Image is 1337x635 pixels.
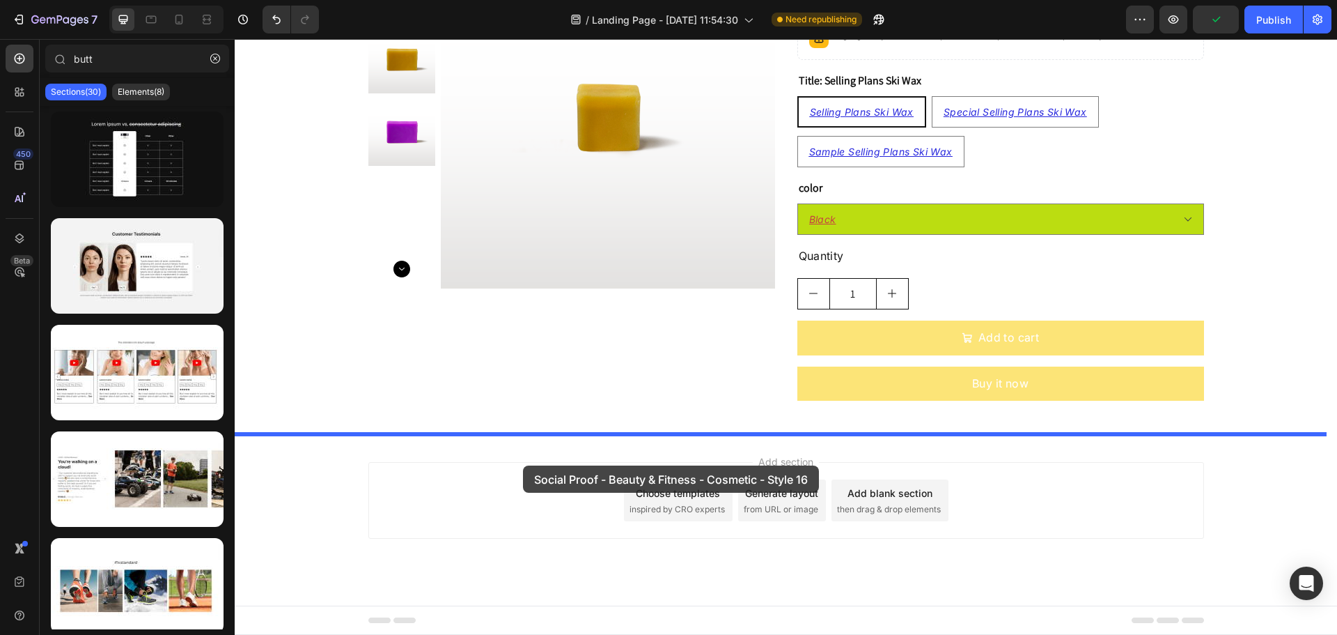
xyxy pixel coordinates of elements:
[263,6,319,33] div: Undo/Redo
[1244,6,1303,33] button: Publish
[1256,13,1291,27] div: Publish
[586,13,589,27] span: /
[10,255,33,266] div: Beta
[235,39,1337,635] iframe: Design area
[13,148,33,160] div: 450
[785,13,857,26] span: Need republishing
[51,86,101,98] p: Sections(30)
[6,6,104,33] button: 7
[118,86,164,98] p: Elements(8)
[1290,567,1323,600] div: Open Intercom Messenger
[45,45,229,72] input: Search Sections & Elements
[91,11,97,28] p: 7
[592,13,738,27] span: Landing Page - [DATE] 11:54:30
